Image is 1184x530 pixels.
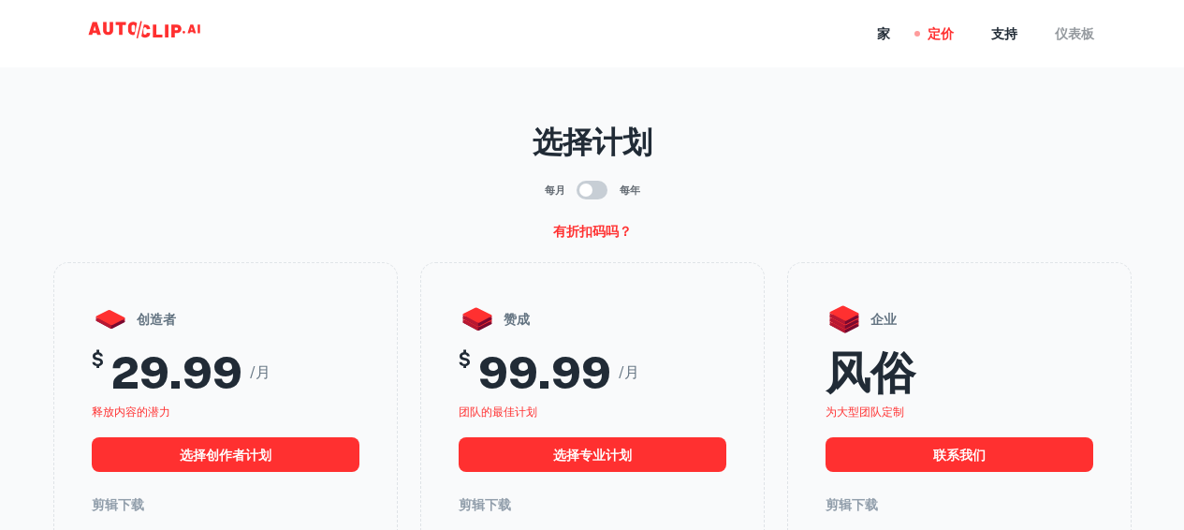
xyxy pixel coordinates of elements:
[533,125,652,159] font: 选择计划
[546,215,639,247] button: 有折扣码吗？
[826,497,878,512] font: 剪辑下载
[459,348,471,371] font: $
[478,346,611,399] font: 99.99
[545,184,565,196] font: 每月
[92,437,359,472] button: 选择创作者计划
[180,448,271,463] font: 选择创作者计划
[877,27,890,42] font: 家
[620,184,640,196] font: 每年
[137,312,176,327] font: 创造者
[933,448,986,463] font: 联系我们
[826,437,1093,472] button: 联系我们
[826,405,904,419] font: 为大型团队定制
[92,348,104,371] font: $
[553,224,632,239] font: 有折扣码吗？
[991,27,1017,42] font: 支持
[619,363,639,381] font: /月
[459,405,537,419] font: 团队的最佳计划
[459,497,511,512] font: 剪辑下载
[111,346,242,399] font: 29.99
[250,363,270,381] font: /月
[553,448,632,463] font: 选择专业计划
[459,437,726,472] button: 选择专业计划
[826,346,915,399] font: 风俗
[928,27,954,42] font: 定价
[92,405,170,419] font: 释放内容的潜力
[92,497,144,512] font: 剪辑下载
[504,312,530,327] font: 赞成
[870,312,897,327] font: 企业
[1055,27,1094,42] font: 仪表板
